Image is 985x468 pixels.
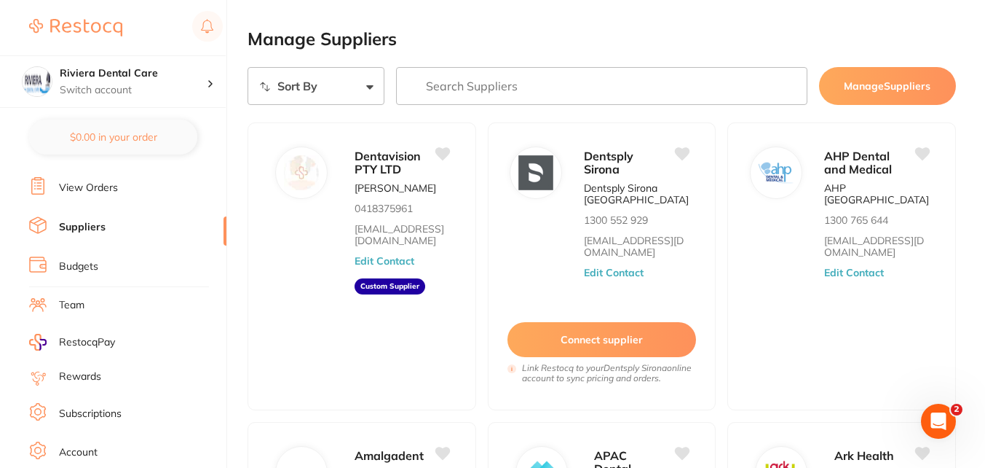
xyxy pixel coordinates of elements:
[29,334,47,351] img: RestocqPay
[396,67,807,105] input: Search Suppliers
[584,182,689,206] p: Dentsply Sirona [GEOGRAPHIC_DATA]
[59,181,118,195] a: View Orders
[355,203,413,214] p: 0418375961
[59,335,115,350] span: RestocqPay
[507,322,697,357] button: Connect supplier
[522,363,697,383] i: Link Restocq to your Dentsply Sirona online account to sync pricing and orders.
[248,29,956,50] h2: Manage Suppliers
[519,155,554,190] img: Dentsply Sirona
[355,448,424,463] span: Amalgadent
[824,182,929,206] p: AHP [GEOGRAPHIC_DATA]
[951,404,962,416] span: 2
[824,235,929,258] a: [EMAIL_ADDRESS][DOMAIN_NAME]
[59,407,122,421] a: Subscriptions
[59,260,98,274] a: Budgets
[355,255,414,267] button: Edit Contact
[355,149,421,176] span: Dentavision PTY LTD
[29,334,115,351] a: RestocqPay
[824,214,888,226] p: 1300 765 644
[824,267,884,278] button: Edit Contact
[355,182,436,194] p: [PERSON_NAME]
[584,214,648,226] p: 1300 552 929
[824,149,892,176] span: AHP Dental and Medical
[59,370,101,384] a: Rewards
[355,223,449,246] a: [EMAIL_ADDRESS][DOMAIN_NAME]
[59,445,98,460] a: Account
[584,149,633,176] span: Dentsply Sirona
[23,67,52,96] img: Riviera Dental Care
[355,278,425,295] aside: Custom Supplier
[584,267,644,278] button: Edit Contact
[819,67,956,105] button: ManageSuppliers
[834,448,894,463] span: Ark Health
[921,404,956,439] iframe: Intercom live chat
[59,220,106,235] a: Suppliers
[584,235,689,258] a: [EMAIL_ADDRESS][DOMAIN_NAME]
[759,155,794,190] img: AHP Dental and Medical
[60,66,207,81] h4: Riviera Dental Care
[284,155,319,190] img: Dentavision PTY LTD
[29,11,122,44] a: Restocq Logo
[29,19,122,36] img: Restocq Logo
[60,83,207,98] p: Switch account
[59,298,84,313] a: Team
[29,120,197,155] button: $0.00 in your order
